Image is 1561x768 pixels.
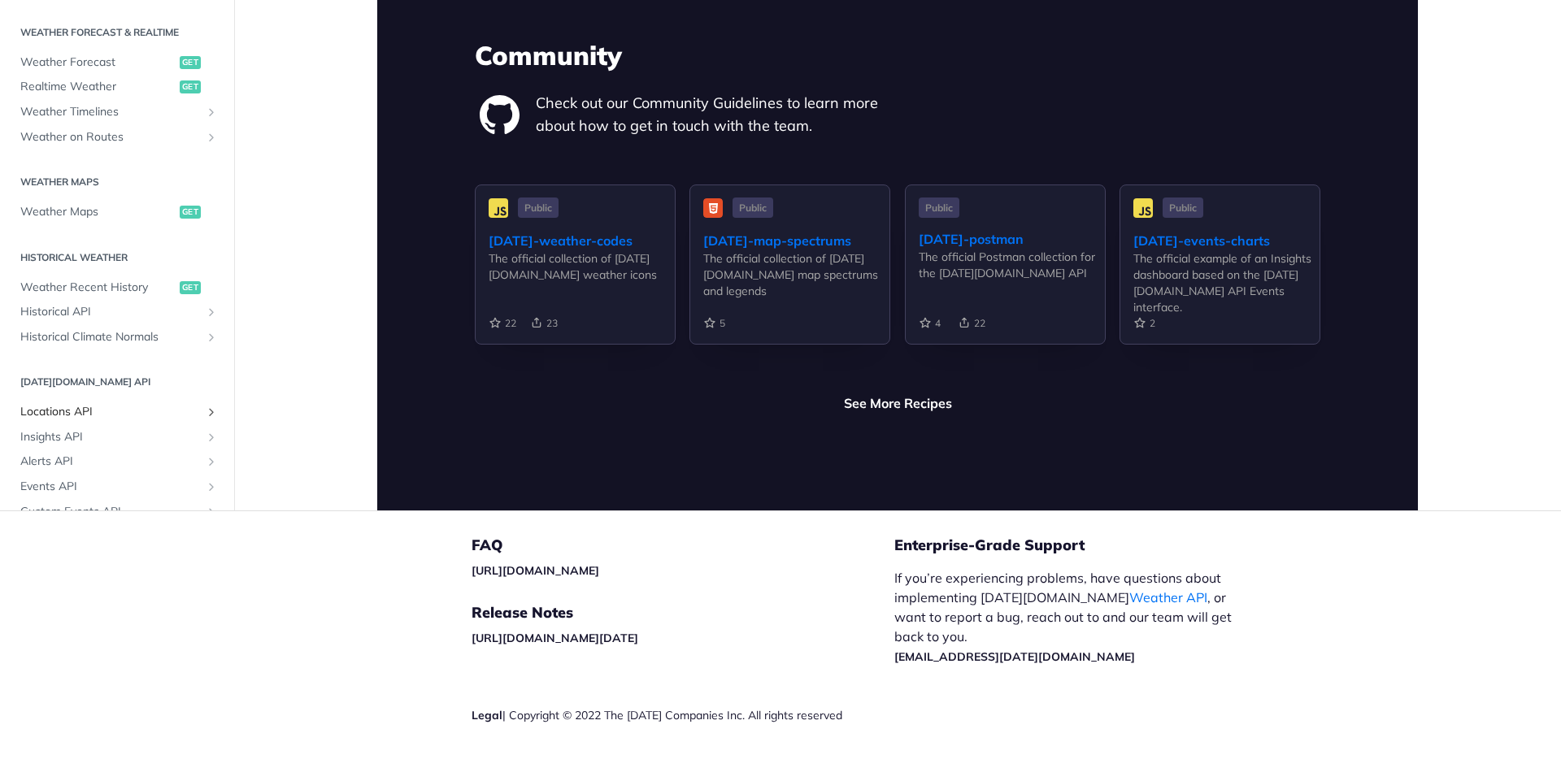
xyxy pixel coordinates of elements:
a: [URL][DOMAIN_NAME][DATE] [472,631,638,645]
button: Show subpages for Insights API [205,431,218,444]
button: Show subpages for Alerts API [205,455,218,468]
a: Public [DATE]-map-spectrums The official collection of [DATE][DOMAIN_NAME] map spectrums and legends [689,184,890,371]
a: [URL][DOMAIN_NAME] [472,563,599,578]
h2: Weather Forecast & realtime [12,25,222,40]
div: [DATE]-weather-codes [489,231,675,250]
span: get [180,56,201,69]
div: [DATE]-events-charts [1133,231,1320,250]
a: Public [DATE]-events-charts The official example of an Insights dashboard based on the [DATE][DOM... [1120,184,1320,371]
button: Show subpages for Locations API [205,406,218,419]
span: Events API [20,479,201,495]
div: | Copyright © 2022 The [DATE] Companies Inc. All rights reserved [472,707,894,723]
h5: Enterprise-Grade Support [894,536,1275,555]
a: See More Recipes [844,393,952,413]
span: Locations API [20,404,201,420]
span: Custom Events API [20,504,201,520]
span: Alerts API [20,453,201,470]
div: [DATE]-map-spectrums [703,231,889,250]
span: Historical Climate Normals [20,329,201,345]
span: Weather Timelines [20,104,201,120]
a: Public [DATE]-weather-codes The official collection of [DATE][DOMAIN_NAME] weather icons [475,184,676,371]
span: get [180,206,201,219]
div: The official collection of [DATE][DOMAIN_NAME] map spectrums and legends [703,250,889,299]
button: Show subpages for Weather Timelines [205,106,218,119]
h5: Release Notes [472,603,894,623]
h3: Community [475,37,1320,73]
div: The official collection of [DATE][DOMAIN_NAME] weather icons [489,250,675,283]
span: Public [1163,197,1203,218]
a: Insights APIShow subpages for Insights API [12,425,222,449]
button: Show subpages for Custom Events API [205,505,218,519]
button: Show subpages for Historical Climate Normals [205,331,218,344]
a: Events APIShow subpages for Events API [12,475,222,499]
a: Weather on RoutesShow subpages for Weather on Routes [12,124,222,149]
a: Realtime Weatherget [12,75,222,99]
span: Historical API [20,304,201,320]
span: Weather Recent History [20,279,176,295]
button: Show subpages for Historical API [205,306,218,319]
span: Weather Forecast [20,54,176,71]
a: [EMAIL_ADDRESS][DATE][DOMAIN_NAME] [894,649,1135,664]
span: Realtime Weather [20,79,176,95]
a: Historical Climate NormalsShow subpages for Historical Climate Normals [12,325,222,349]
a: Custom Events APIShow subpages for Custom Events API [12,500,222,524]
a: Weather TimelinesShow subpages for Weather Timelines [12,100,222,124]
h5: FAQ [472,536,894,555]
button: Show subpages for Weather on Routes [205,130,218,143]
a: Public [DATE]-postman The official Postman collection for the [DATE][DOMAIN_NAME] API [905,184,1106,371]
button: Show subpages for Events API [205,480,218,493]
span: Public [733,197,773,218]
a: Weather Recent Historyget [12,275,222,299]
a: Historical APIShow subpages for Historical API [12,300,222,324]
div: [DATE]-postman [919,229,1105,249]
a: Legal [472,708,502,722]
span: Public [919,197,959,218]
a: Locations APIShow subpages for Locations API [12,400,222,424]
h2: Weather Maps [12,175,222,189]
span: get [180,80,201,93]
span: Weather on Routes [20,128,201,145]
div: The official example of an Insights dashboard based on the [DATE][DOMAIN_NAME] API Events interface. [1133,250,1320,315]
p: Check out our Community Guidelines to learn more about how to get in touch with the team. [536,92,898,137]
a: Weather Forecastget [12,50,222,75]
div: The official Postman collection for the [DATE][DOMAIN_NAME] API [919,249,1105,281]
p: If you’re experiencing problems, have questions about implementing [DATE][DOMAIN_NAME] , or want ... [894,568,1249,666]
span: Public [518,197,559,218]
span: Insights API [20,429,201,445]
a: Weather Mapsget [12,200,222,224]
a: Alerts APIShow subpages for Alerts API [12,449,222,474]
h2: Historical Weather [12,249,222,264]
h2: [DATE][DOMAIN_NAME] API [12,375,222,389]
a: Weather API [1129,589,1207,605]
span: get [180,280,201,293]
span: Weather Maps [20,204,176,220]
